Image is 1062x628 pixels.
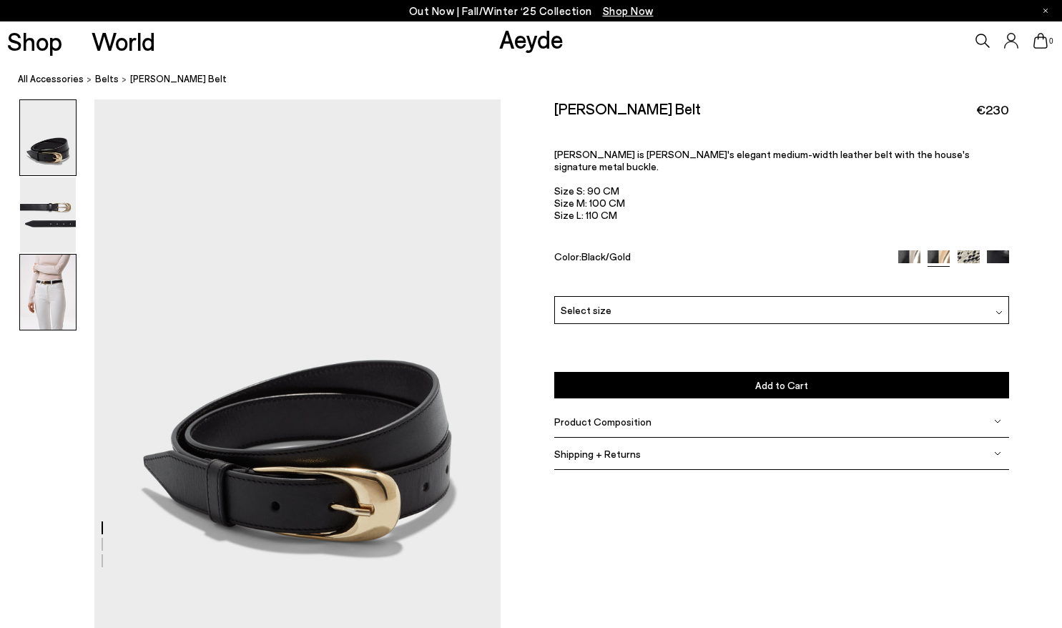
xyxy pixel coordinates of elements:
[554,250,884,267] div: Color:
[7,29,62,54] a: Shop
[995,309,1003,316] img: svg%3E
[20,255,76,330] img: Leona Leather Belt - Image 3
[18,60,1062,99] nav: breadcrumb
[554,372,1009,398] button: Add to Cart
[95,73,119,84] span: belts
[976,101,1009,119] span: €230
[92,29,155,54] a: World
[755,379,808,391] span: Add to Cart
[130,72,227,87] span: [PERSON_NAME] Belt
[409,2,654,20] p: Out Now | Fall/Winter ‘25 Collection
[554,448,641,460] span: Shipping + Returns
[561,303,611,318] span: Select size
[95,72,119,87] a: belts
[1033,33,1048,49] a: 0
[1048,37,1055,45] span: 0
[20,100,76,175] img: Leona Leather Belt - Image 1
[994,450,1001,457] img: svg%3E
[554,416,652,428] span: Product Composition
[603,4,654,17] span: Navigate to /collections/new-in
[994,418,1001,425] img: svg%3E
[554,148,970,221] span: [PERSON_NAME] is [PERSON_NAME]'s elegant medium-width leather belt with the house's signature met...
[581,250,631,263] span: Black/Gold
[554,99,701,117] h2: [PERSON_NAME] Belt
[499,24,564,54] a: Aeyde
[18,72,84,87] a: All Accessories
[20,177,76,252] img: Leona Leather Belt - Image 2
